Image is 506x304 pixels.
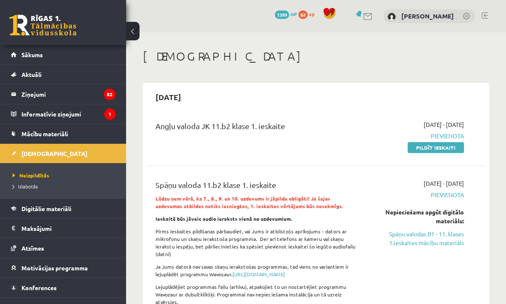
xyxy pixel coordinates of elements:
[11,199,116,218] a: Digitālie materiāli
[21,284,57,291] span: Konferences
[11,45,116,64] a: Sākums
[21,219,116,238] legend: Maksājumi
[21,264,88,272] span: Motivācijas programma
[13,183,38,190] span: Izlabotās
[155,227,357,258] p: Pirms ieskaites pildīšanas pārbaudiet, vai Jums ir atbilstošs aprīkojums - dators ar mikrofonu un...
[147,87,190,107] h2: [DATE]
[424,179,464,188] span: [DATE] - [DATE]
[11,85,116,104] a: Ziņojumi83
[143,49,489,63] h1: [DEMOGRAPHIC_DATA]
[275,11,297,17] a: 1399 mP
[21,205,71,212] span: Digitālie materiāli
[369,190,464,199] span: Pievienota
[104,89,116,100] i: 83
[21,51,43,58] span: Sākums
[9,15,76,36] a: Rīgas 1. Tālmācības vidusskola
[21,71,42,78] span: Aktuāli
[155,179,357,195] div: Spāņu valoda 11.b2 klase 1. ieskaite
[13,182,118,190] a: Izlabotās
[155,263,357,278] p: Ja Jums datorā nav savas skaņu ierakstošas programmas, tad viens no variantiem ir lejuplādēt prog...
[11,104,116,124] a: Informatīvie ziņojumi1
[13,172,118,179] a: Neizpildītās
[408,142,464,153] a: Pildīt ieskaiti
[11,219,116,238] a: Maksājumi
[290,11,297,17] span: mP
[21,85,116,104] legend: Ziņojumi
[104,108,116,120] i: 1
[21,244,44,252] span: Atzīmes
[309,11,314,17] span: xp
[401,12,454,20] a: [PERSON_NAME]
[298,11,319,17] a: 82 xp
[13,172,49,179] span: Neizpildītās
[155,215,293,222] strong: Ieskaitē būs jāveic audio ieraksts vienā no uzdevumiem.
[298,11,308,19] span: 82
[369,132,464,140] span: Pievienota
[11,144,116,163] a: [DEMOGRAPHIC_DATA]
[369,230,464,247] a: Spāņu valodas B1 - 11. klases 1.ieskaites mācību materiāls
[21,104,116,124] legend: Informatīvie ziņojumi
[11,124,116,143] a: Mācību materiāli
[232,271,285,278] a: [URL][DOMAIN_NAME]
[21,150,87,157] span: [DEMOGRAPHIC_DATA]
[11,65,116,84] a: Aktuāli
[155,195,343,209] strong: Lūdzu ņem vērā, ka 7., 8., 9. un 10. uzdevums ir jāpilda obligāti! Ja šajos uzdevumos atbildes ne...
[21,130,68,137] span: Mācību materiāli
[155,120,357,136] div: Angļu valoda JK 11.b2 klase 1. ieskaite
[369,208,464,225] div: Nepieciešams apgūt digitālo materiālu:
[11,278,116,297] a: Konferences
[424,120,464,129] span: [DATE] - [DATE]
[275,11,289,19] span: 1399
[11,238,116,258] a: Atzīmes
[387,13,396,21] img: Liena Lūsīte
[11,258,116,278] a: Motivācijas programma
